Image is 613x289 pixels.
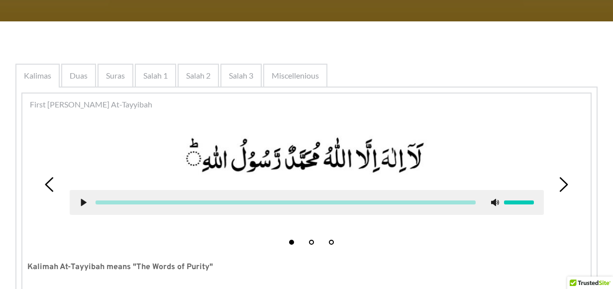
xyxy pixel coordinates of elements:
[272,70,319,82] span: Miscellenious
[106,70,125,82] span: Suras
[186,70,210,82] span: Salah 2
[27,262,213,272] strong: Kalimah At-Tayyibah means "The Words of Purity"
[309,240,314,245] button: 2 of 3
[289,240,294,245] button: 1 of 3
[229,70,253,82] span: Salah 3
[30,98,152,110] span: First [PERSON_NAME] At-Tayyibah
[143,70,168,82] span: Salah 1
[70,70,88,82] span: Duas
[24,70,51,82] span: Kalimas
[329,240,334,245] button: 3 of 3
